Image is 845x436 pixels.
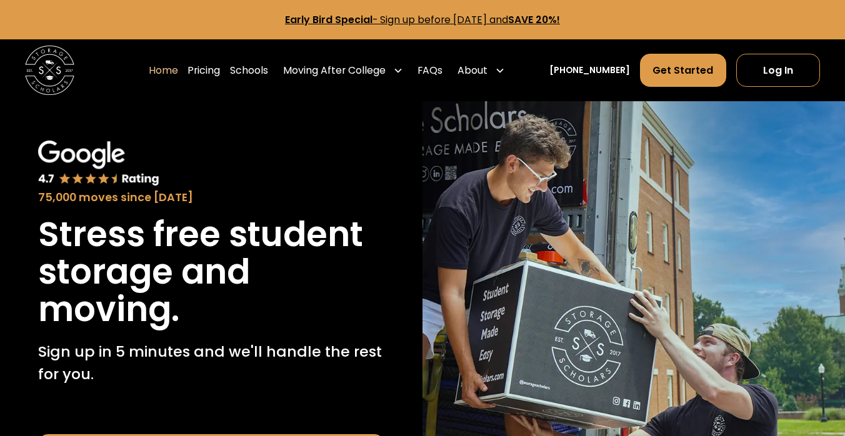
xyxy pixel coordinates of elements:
[283,63,386,78] div: Moving After College
[230,53,268,87] a: Schools
[549,64,630,77] a: [PHONE_NUMBER]
[25,46,74,95] img: Storage Scholars main logo
[278,53,407,87] div: Moving After College
[452,53,509,87] div: About
[457,63,487,78] div: About
[640,54,727,87] a: Get Started
[25,46,74,95] a: home
[38,141,159,187] img: Google 4.7 star rating
[508,12,560,27] strong: SAVE 20%!
[736,54,820,87] a: Log In
[149,53,178,87] a: Home
[417,53,442,87] a: FAQs
[38,340,384,385] p: Sign up in 5 minutes and we'll handle the rest for you.
[285,12,560,27] a: Early Bird Special- Sign up before [DATE] andSAVE 20%!
[38,216,384,328] h1: Stress free student storage and moving.
[187,53,220,87] a: Pricing
[38,189,384,206] div: 75,000 moves since [DATE]
[285,12,372,27] strong: Early Bird Special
